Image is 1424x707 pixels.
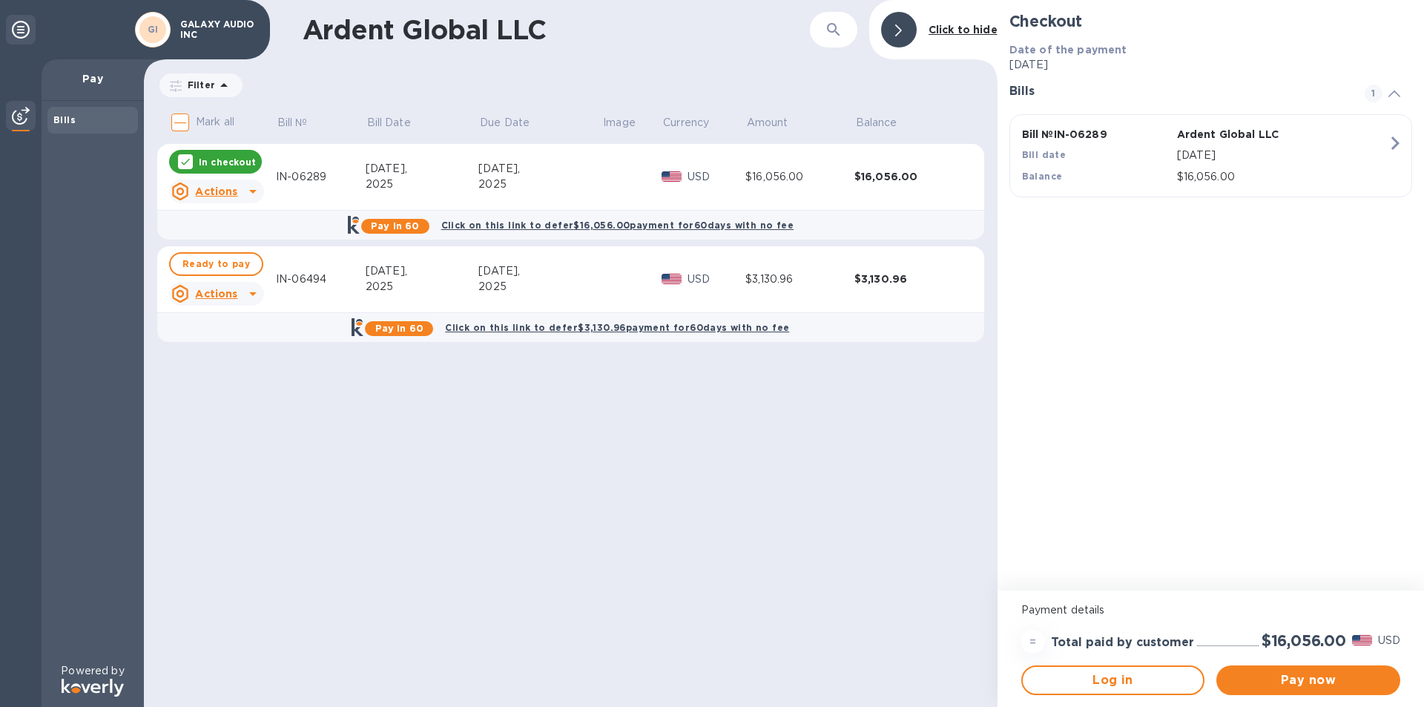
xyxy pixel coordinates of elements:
div: $3,130.96 [854,272,963,286]
h2: Checkout [1009,12,1412,30]
p: Filter [182,79,215,91]
b: GI [148,24,159,35]
b: Bills [53,114,76,125]
div: $16,056.00 [854,169,963,184]
div: = [1021,630,1045,654]
b: Balance [1022,171,1063,182]
b: Click on this link to defer $16,056.00 payment for 60 days with no fee [441,220,794,231]
p: USD [1378,633,1400,648]
p: [DATE] [1177,148,1388,163]
span: Bill № [277,115,327,131]
div: IN-06494 [276,272,366,287]
b: Pay in 60 [371,220,419,231]
p: Balance [856,115,897,131]
div: [DATE], [366,161,479,177]
img: USD [662,171,682,182]
b: Pay in 60 [375,323,423,334]
p: USD [688,272,745,287]
div: [DATE], [366,263,479,279]
p: Bill № IN-06289 [1022,127,1171,142]
span: Amount [747,115,808,131]
b: Bill date [1022,149,1067,160]
u: Actions [195,185,237,197]
span: Balance [856,115,917,131]
span: Ready to pay [182,255,250,273]
h3: Bills [1009,85,1347,99]
u: Actions [195,288,237,300]
div: [DATE], [478,263,601,279]
p: USD [688,169,745,185]
img: Logo [62,679,124,697]
button: Bill №IN-06289Ardent Global LLCBill date[DATE]Balance$16,056.00 [1009,114,1412,197]
img: USD [1352,635,1372,645]
p: In checkout [199,156,256,168]
p: Payment details [1021,602,1400,618]
b: Click on this link to defer $3,130.96 payment for 60 days with no fee [445,322,789,333]
b: Date of the payment [1009,44,1127,56]
p: Pay [53,71,132,86]
h2: $16,056.00 [1262,631,1346,650]
div: [DATE], [478,161,601,177]
div: $3,130.96 [745,272,854,287]
p: Image [603,115,636,131]
div: $16,056.00 [745,169,854,185]
p: Ardent Global LLC [1177,127,1326,142]
p: GALAXY AUDIO INC [180,19,254,40]
span: Due Date [480,115,549,131]
button: Ready to pay [169,252,263,276]
button: Pay now [1216,665,1400,695]
span: Pay now [1228,671,1388,689]
div: 2025 [478,177,601,192]
div: IN-06289 [276,169,366,185]
p: Bill № [277,115,308,131]
p: Powered by [61,663,124,679]
h3: Total paid by customer [1051,636,1194,650]
img: USD [662,274,682,284]
b: Click to hide [929,24,998,36]
p: Amount [747,115,788,131]
div: 2025 [366,177,479,192]
p: [DATE] [1009,57,1412,73]
p: Due Date [480,115,530,131]
p: Mark all [196,114,234,130]
p: Bill Date [367,115,411,131]
button: Log in [1021,665,1205,695]
p: $16,056.00 [1177,169,1388,185]
span: Log in [1035,671,1192,689]
span: 1 [1365,85,1382,102]
h1: Ardent Global LLC [303,14,810,45]
span: Bill Date [367,115,430,131]
div: 2025 [478,279,601,295]
div: 2025 [366,279,479,295]
p: Currency [663,115,709,131]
